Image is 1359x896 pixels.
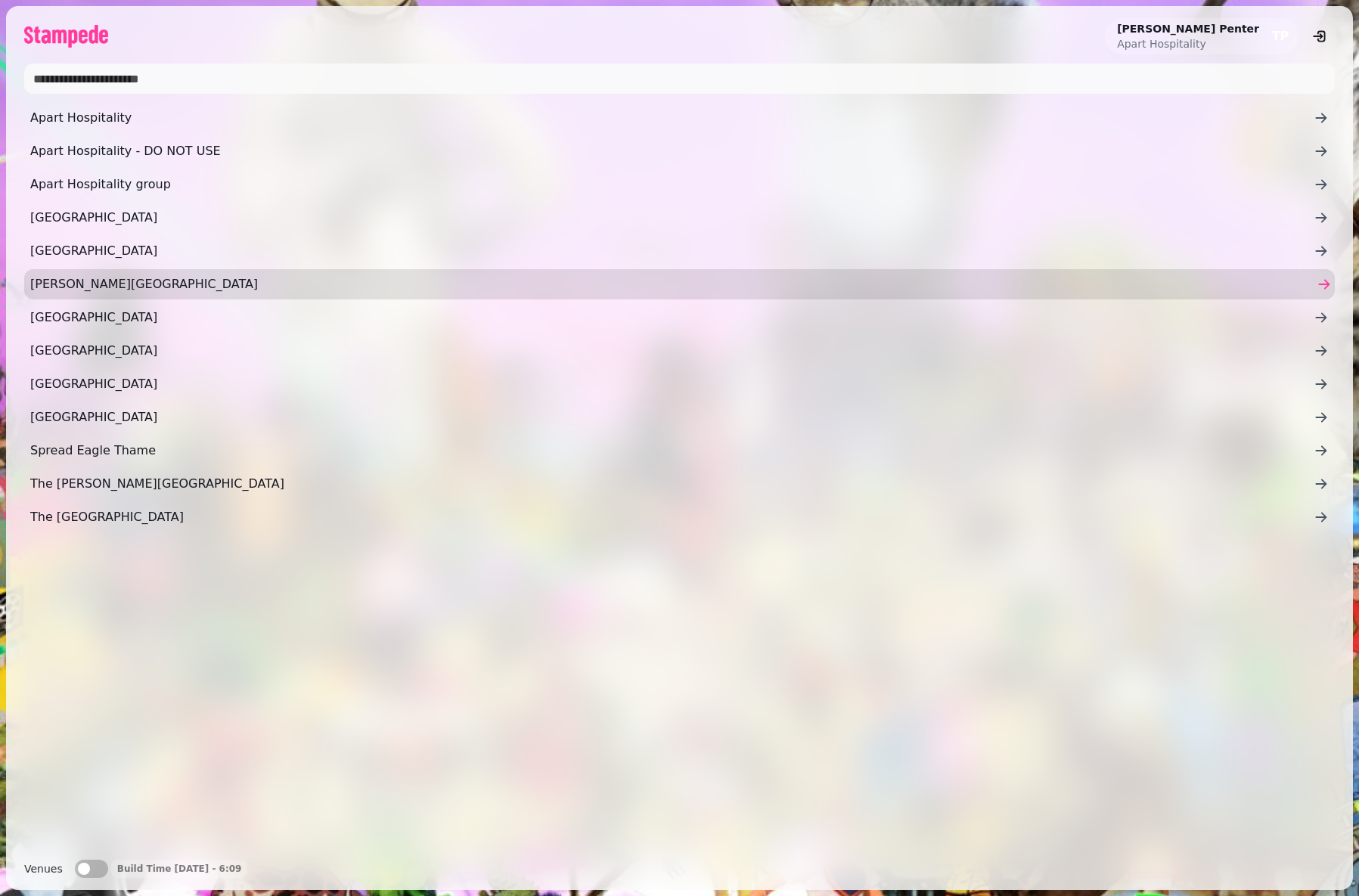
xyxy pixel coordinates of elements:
[24,236,1335,266] a: [GEOGRAPHIC_DATA]
[30,375,1314,393] span: [GEOGRAPHIC_DATA]
[24,469,1335,499] a: The [PERSON_NAME][GEOGRAPHIC_DATA]
[30,342,1314,360] span: [GEOGRAPHIC_DATA]
[1272,30,1289,42] span: TP
[24,436,1335,466] a: Spread Eagle Thame
[24,336,1335,366] a: [GEOGRAPHIC_DATA]
[30,508,1314,526] span: The [GEOGRAPHIC_DATA]
[30,308,1314,327] span: [GEOGRAPHIC_DATA]
[24,860,63,878] label: Venues
[30,175,1314,194] span: Apart Hospitality group
[117,863,242,875] p: Build Time [DATE] - 6:09
[30,475,1314,493] span: The [PERSON_NAME][GEOGRAPHIC_DATA]
[30,408,1314,426] span: [GEOGRAPHIC_DATA]
[24,369,1335,399] a: [GEOGRAPHIC_DATA]
[1117,36,1259,51] p: Apart Hospitality
[24,269,1335,299] a: [PERSON_NAME][GEOGRAPHIC_DATA]
[24,169,1335,200] a: Apart Hospitality group
[24,203,1335,233] a: [GEOGRAPHIC_DATA]
[30,209,1314,227] span: [GEOGRAPHIC_DATA]
[24,402,1335,432] a: [GEOGRAPHIC_DATA]
[24,302,1335,333] a: [GEOGRAPHIC_DATA]
[30,275,1314,293] span: [PERSON_NAME][GEOGRAPHIC_DATA]
[30,142,1314,160] span: Apart Hospitality - DO NOT USE
[30,242,1314,260] span: [GEOGRAPHIC_DATA]
[24,25,108,48] img: logo
[1305,21,1335,51] button: logout
[1117,21,1259,36] h2: [PERSON_NAME] Penter
[24,103,1335,133] a: Apart Hospitality
[30,442,1314,460] span: Spread Eagle Thame
[30,109,1314,127] span: Apart Hospitality
[24,136,1335,166] a: Apart Hospitality - DO NOT USE
[24,502,1335,532] a: The [GEOGRAPHIC_DATA]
